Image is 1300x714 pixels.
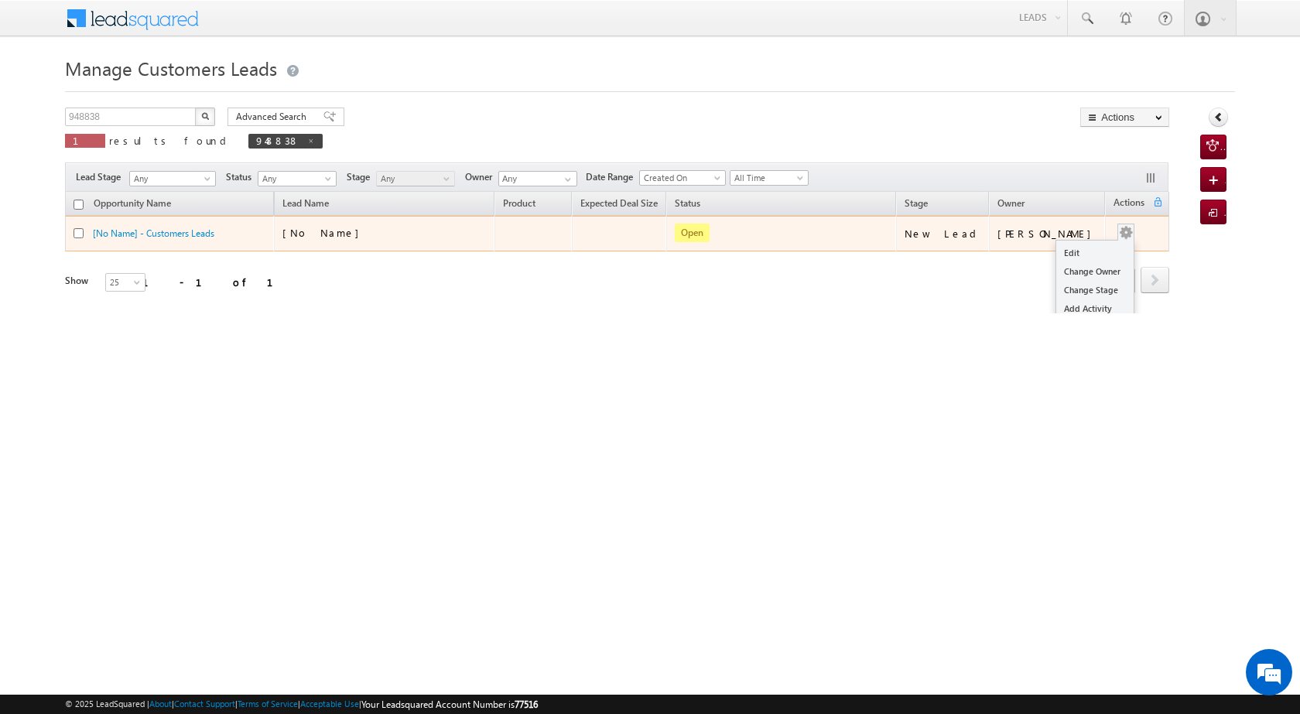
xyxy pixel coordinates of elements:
span: Any [130,172,210,186]
img: Search [201,112,209,120]
div: New Lead [905,227,982,241]
a: 25 [105,273,145,292]
a: Opportunity Name [86,195,179,215]
a: Stage [897,195,936,215]
span: Product [503,197,535,209]
span: Any [377,172,450,186]
div: Minimize live chat window [254,8,291,45]
a: next [1141,268,1169,293]
input: Type to Search [498,171,577,186]
div: 1 - 1 of 1 [142,273,292,291]
span: Created On [640,171,720,185]
span: next [1141,267,1169,293]
div: Chat with us now [80,81,260,101]
a: Change Owner [1056,262,1134,281]
span: 77516 [515,699,538,710]
a: Expected Deal Size [573,195,665,215]
a: Created On [639,170,726,186]
a: All Time [730,170,809,186]
span: Lead Stage [76,170,127,184]
span: Any [258,172,332,186]
textarea: Type your message and hit 'Enter' [20,143,282,463]
span: © 2025 LeadSquared | | | | | [65,697,538,712]
input: Check all records [74,200,84,210]
div: [PERSON_NAME] [997,227,1099,241]
span: Opportunity Name [94,197,171,209]
button: Actions [1080,108,1169,127]
a: Show All Items [556,172,576,187]
a: Status [667,195,708,215]
span: Lead Name [275,195,337,215]
a: About [149,699,172,709]
span: Stage [347,170,376,184]
span: All Time [730,171,804,185]
a: Any [129,171,216,186]
span: Actions [1106,194,1152,214]
a: Change Stage [1056,281,1134,299]
span: Open [675,224,710,242]
span: Advanced Search [236,110,311,124]
img: d_60004797649_company_0_60004797649 [26,81,65,101]
span: Date Range [586,170,639,184]
a: Acceptable Use [300,699,359,709]
span: [No Name] [282,226,367,239]
span: Expected Deal Size [580,197,658,209]
span: Your Leadsquared Account Number is [361,699,538,710]
span: results found [109,134,232,147]
span: Status [226,170,258,184]
a: Any [376,171,455,186]
span: 25 [106,275,147,289]
span: Owner [997,197,1025,209]
span: Owner [465,170,498,184]
a: [No Name] - Customers Leads [93,227,214,239]
em: Start Chat [210,477,281,497]
a: Terms of Service [238,699,298,709]
a: Add Activity [1056,299,1134,318]
a: Edit [1056,244,1134,262]
span: Manage Customers Leads [65,56,277,80]
a: Contact Support [174,699,235,709]
a: Any [258,171,337,186]
div: Show [65,274,93,288]
span: Stage [905,197,928,209]
span: 948838 [256,134,299,147]
span: 1 [73,134,97,147]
